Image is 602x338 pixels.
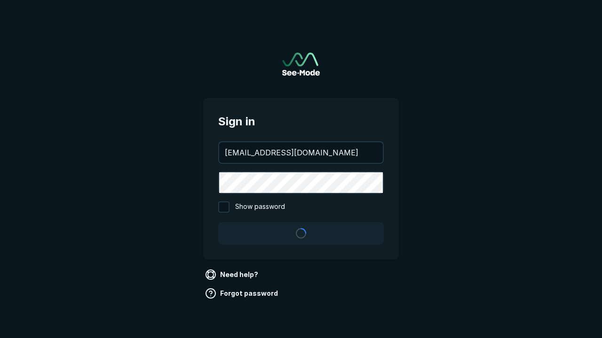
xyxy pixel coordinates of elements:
a: Go to sign in [282,53,320,76]
span: Show password [235,201,285,213]
a: Need help? [203,267,262,282]
span: Sign in [218,113,384,130]
input: your@email.com [219,142,383,163]
a: Forgot password [203,286,282,301]
img: See-Mode Logo [282,53,320,76]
